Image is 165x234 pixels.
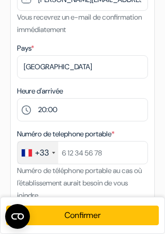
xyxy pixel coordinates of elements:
button: Confirmer [6,206,159,225]
button: Ouvrir le widget CMP [5,204,30,229]
label: Numéro de telephone portable [17,129,114,139]
label: Heure d'arrivée [17,86,63,97]
div: +33 [35,147,49,159]
input: 6 12 34 56 78 [17,141,148,164]
small: Numéro de téléphone portable au cas où l'établissement aurait besoin de vous joindre [17,166,142,200]
label: Pays [17,43,34,54]
div: France: +33 [18,142,58,164]
small: Vous recevrez un e-mail de confirmation immédiatement [17,12,142,34]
